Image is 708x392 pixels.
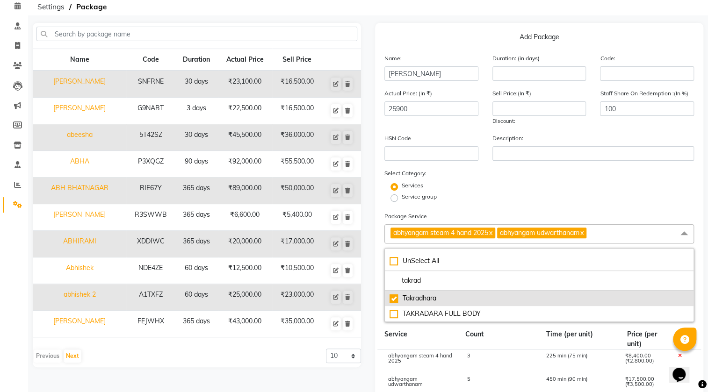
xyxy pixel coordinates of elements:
td: abhishek 2 [33,284,126,311]
td: ₹6,600.00 [218,204,272,231]
label: Select Category: [384,169,426,178]
label: Service group [402,192,437,201]
td: 365 days [175,231,218,257]
label: Description: [492,134,523,143]
td: ₹23,100.00 [218,71,272,98]
th: Code [126,49,175,71]
td: ₹20,000.00 [218,231,272,257]
td: ₹43,000.00 [218,311,272,337]
div: UnSelect All [390,256,689,266]
td: 3 days [175,98,218,124]
td: XDDIWC [126,231,175,257]
td: ABHA [33,151,126,178]
td: 60 days [175,284,218,311]
td: [PERSON_NAME] [33,311,126,337]
input: multiselect-search [390,276,689,285]
td: [PERSON_NAME] [33,71,126,98]
td: ₹92,000.00 [218,151,272,178]
a: x [579,228,584,237]
th: Duration [175,49,218,71]
td: G9NABT [126,98,175,124]
span: abhyangam steam 4 hand 2025 [388,352,452,364]
td: R3SWWB [126,204,175,231]
span: Discount: [492,118,515,124]
td: ABH BHATNAGAR [33,178,126,204]
td: ₹55,500.00 [272,151,322,178]
td: FEJWHX [126,311,175,337]
td: ₹35,000.00 [272,311,322,337]
div: ₹8,400.00 (₹2,800.00) [618,353,671,369]
td: 30 days [175,71,218,98]
td: ₹50,000.00 [272,178,322,204]
label: Staff Share On Redemption :(In %) [600,89,688,98]
td: 365 days [175,311,218,337]
a: x [488,228,492,237]
td: ₹36,000.00 [272,124,322,151]
td: 90 days [175,151,218,178]
div: Takradhara [390,293,689,303]
span: abhyangam udwarthanam [500,228,579,237]
td: ₹5,400.00 [272,204,322,231]
td: Abhishek [33,257,126,284]
span: 3 [467,352,470,359]
td: ₹89,000.00 [218,178,272,204]
div: TAKRADARA FULL BODY [390,309,689,319]
div: Count [458,329,539,349]
span: abhyangam udwarthanam [388,376,423,387]
label: Actual Price: (In ₹) [384,89,432,98]
div: 225 min (75 min) [539,353,618,369]
div: Service [377,329,458,349]
span: 5 [467,376,470,382]
td: ₹10,500.00 [272,257,322,284]
td: ₹22,500.00 [218,98,272,124]
div: Time (per unit) [539,329,620,349]
td: ₹23,000.00 [272,284,322,311]
td: [PERSON_NAME] [33,204,126,231]
td: ABHIRAMI [33,231,126,257]
td: ₹45,500.00 [218,124,272,151]
td: RIE67Y [126,178,175,204]
label: Duration: (in days) [492,54,540,63]
label: Sell Price:(In ₹) [492,89,531,98]
div: Price (per unit) [620,329,674,349]
td: NDE4ZE [126,257,175,284]
iframe: chat widget [669,355,699,383]
label: HSN Code [384,134,411,143]
td: 60 days [175,257,218,284]
td: 30 days [175,124,218,151]
td: SNFRNE [126,71,175,98]
td: ₹16,500.00 [272,98,322,124]
td: 5T42SZ [126,124,175,151]
th: Name [33,49,126,71]
label: Name: [384,54,402,63]
td: A1TXFZ [126,284,175,311]
label: Services [402,181,423,190]
button: Next [64,349,81,363]
td: ₹17,000.00 [272,231,322,257]
td: 365 days [175,178,218,204]
td: abeesha [33,124,126,151]
td: P3XQGZ [126,151,175,178]
td: ₹16,500.00 [272,71,322,98]
td: 365 days [175,204,218,231]
input: Search by package name [36,27,357,41]
p: Add Package [384,32,694,46]
th: Sell Price [272,49,322,71]
label: Code: [600,54,615,63]
td: ₹12,500.00 [218,257,272,284]
td: ₹25,000.00 [218,284,272,311]
span: abhyangam steam 4 hand 2025 [393,228,488,237]
th: Actual Price [218,49,272,71]
label: Package Service [384,212,427,221]
td: [PERSON_NAME] [33,98,126,124]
